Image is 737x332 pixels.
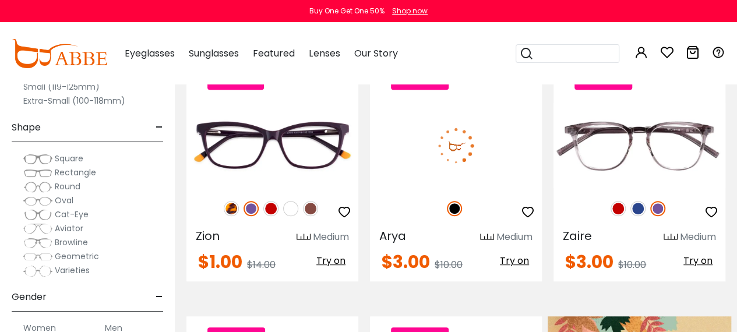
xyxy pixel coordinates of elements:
img: Brown [303,201,318,216]
div: Shop now [392,6,428,16]
img: Black Arya - TR ,Universal Bridge Fit [370,103,542,188]
img: Aviator.png [23,223,52,235]
button: Try on [313,253,349,269]
label: Small (119-125mm) [23,80,100,94]
img: Purple [244,201,259,216]
img: size ruler [297,233,311,242]
span: Try on [316,254,345,267]
span: Oval [55,195,73,206]
img: Purple Zaire - TR ,Universal Bridge Fit [553,103,725,188]
span: Eyeglasses [125,47,175,60]
img: Purple Zion - Acetate ,Universal Bridge Fit [186,103,358,188]
span: - [156,114,163,142]
span: Zion [196,228,220,244]
span: $10.00 [618,258,646,271]
img: Cat-Eye.png [23,209,52,221]
div: Medium [496,230,533,244]
img: Rectangle.png [23,167,52,179]
img: Square.png [23,153,52,165]
img: Red [611,201,626,216]
img: size ruler [480,233,494,242]
span: $14.00 [247,258,276,271]
div: Medium [313,230,349,244]
img: abbeglasses.com [12,39,107,68]
span: Square [55,153,83,164]
img: Black [447,201,462,216]
label: Extra-Small (100-118mm) [23,94,125,108]
span: Round [55,181,80,192]
img: Browline.png [23,237,52,249]
img: size ruler [664,233,678,242]
span: Arya [379,228,406,244]
img: Oval.png [23,195,52,207]
span: $10.00 [435,258,463,271]
span: Gender [12,283,47,311]
a: Shop now [386,6,428,16]
span: Try on [683,254,713,267]
img: Purple [650,201,665,216]
img: Round.png [23,181,52,193]
span: $1.00 [198,249,242,274]
span: Geometric [55,250,99,262]
span: Try on [500,254,529,267]
img: White [283,201,298,216]
span: Cat-Eye [55,209,89,220]
img: Geometric.png [23,251,52,263]
div: Medium [680,230,716,244]
span: Shape [12,114,41,142]
span: Lenses [309,47,340,60]
span: Rectangle [55,167,96,178]
div: Buy One Get One 50% [309,6,385,16]
span: - [156,283,163,311]
span: Sunglasses [189,47,239,60]
span: Varieties [55,264,90,276]
span: $3.00 [565,249,613,274]
img: Blue [630,201,646,216]
span: Zaire [563,228,592,244]
span: $3.00 [382,249,430,274]
button: Try on [496,253,533,269]
span: Featured [253,47,295,60]
button: Try on [680,253,716,269]
span: Our Story [354,47,397,60]
img: Leopard [224,201,239,216]
span: Browline [55,236,88,248]
img: Red [263,201,278,216]
span: Aviator [55,222,83,234]
img: Varieties.png [23,265,52,277]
